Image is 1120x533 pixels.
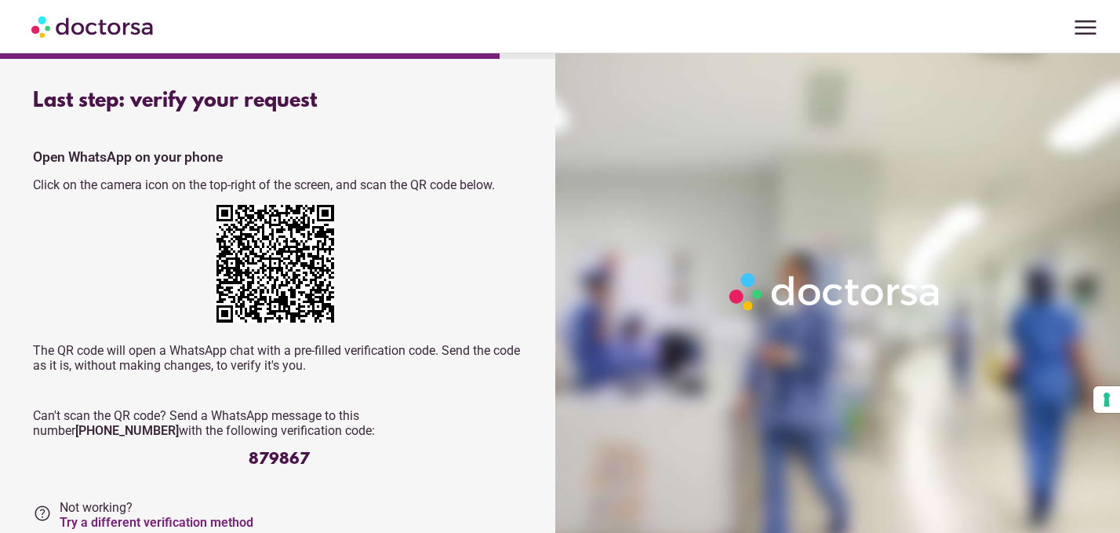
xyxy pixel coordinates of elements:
[31,9,155,44] img: Doctorsa.com
[33,177,525,192] p: Click on the camera icon on the top-right of the screen, and scan the QR code below.
[216,205,334,323] img: o9LJ10jsk4AAAAAElFTkSuQmCC
[60,515,253,530] a: Try a different verification method
[33,89,525,113] div: Last step: verify your request
[33,504,52,523] i: help
[723,267,947,317] img: Logo-Doctorsa-trans-White-partial-flat.png
[33,343,525,373] p: The QR code will open a WhatsApp chat with a pre-filled verification code. Send the code as it is...
[1071,13,1100,42] span: menu
[75,423,179,438] strong: [PHONE_NUMBER]
[1093,386,1120,413] button: Your consent preferences for tracking technologies
[33,451,525,469] div: 879867
[33,408,525,438] p: Can't scan the QR code? Send a WhatsApp message to this number with the following verification code:
[33,149,223,165] strong: Open WhatsApp on your phone
[216,205,342,330] div: https://wa.me/+12673231263?text=My+request+verification+code+is+879867
[60,500,253,530] span: Not working?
